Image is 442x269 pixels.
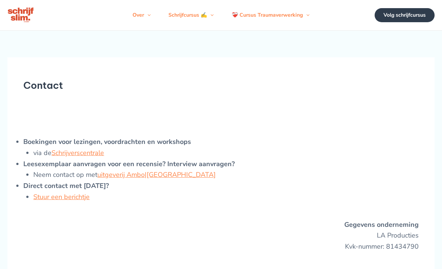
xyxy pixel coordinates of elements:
[207,4,214,26] span: Menu schakelen
[124,4,160,26] a: OverMenu schakelen
[23,219,419,252] p: LA Producties Kvk-nummer: 81434790
[33,169,419,181] li: Neem contact op met
[344,220,419,229] strong: Gegevens onderneming
[97,170,216,179] a: uitgeverij Ambo|[GEOGRAPHIC_DATA]
[23,137,191,146] strong: Boekingen voor lezingen, voordrachten en workshops
[375,8,435,22] a: Volg schrijfcursus
[7,7,35,24] img: schrijfcursus schrijfslim academy
[160,4,222,26] a: Schrijfcursus ✍️Menu schakelen
[223,4,318,26] a: ❤️‍🩹 Cursus TraumaverwerkingMenu schakelen
[33,148,419,159] li: via de
[23,181,109,190] strong: Direct contact met [DATE]?
[51,148,104,157] a: Schrijverscentrale
[303,4,309,26] span: Menu schakelen
[23,159,235,168] strong: Leesexemplaar aanvragen voor een recensie? Interview aanvragen?
[144,4,151,26] span: Menu schakelen
[23,80,419,91] h1: Contact
[124,4,318,26] nav: Navigatie op de site: Menu
[33,192,90,201] a: Stuur een berichtje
